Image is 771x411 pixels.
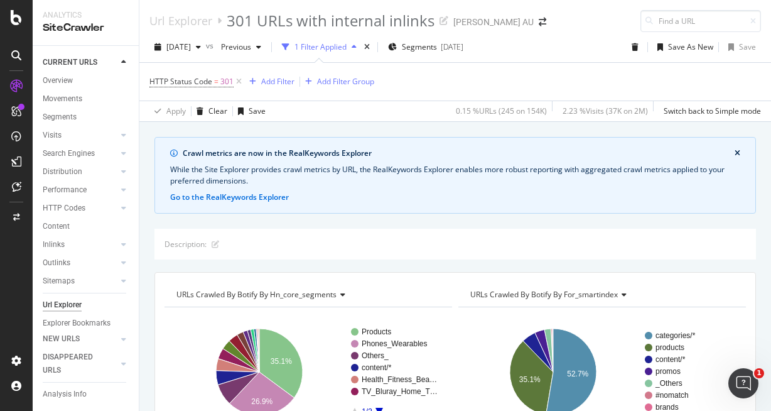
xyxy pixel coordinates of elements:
[154,137,756,214] div: info banner
[43,299,82,312] div: Url Explorer
[43,56,97,69] div: CURRENT URLS
[43,388,130,401] a: Analysis Info
[453,16,534,28] div: [PERSON_NAME] AU
[43,275,75,288] div: Sitemaps
[261,76,294,87] div: Add Filter
[539,18,546,26] div: arrow-right-arrow-left
[43,184,117,197] a: Performance
[383,37,468,57] button: Segments[DATE]
[43,92,82,106] div: Movements
[43,92,130,106] a: Movements
[220,73,234,90] span: 301
[43,351,117,377] a: DISAPPEARED URLS
[43,165,117,178] a: Distribution
[249,106,266,116] div: Save
[166,106,186,116] div: Apply
[664,106,761,116] div: Switch back to Simple mode
[244,74,294,89] button: Add Filter
[43,220,130,233] a: Content
[191,101,227,121] button: Clear
[149,37,206,57] button: [DATE]
[214,76,218,87] span: =
[655,355,686,364] text: content/*
[206,40,216,51] span: vs
[731,145,743,162] button: close banner
[655,331,696,340] text: categories/*
[149,76,212,87] span: HTTP Status Code
[754,368,764,378] span: 1
[362,41,372,53] div: times
[43,332,117,346] a: NEW URLS
[317,76,374,87] div: Add Filter Group
[43,351,106,377] div: DISAPPEARED URLS
[362,387,438,396] text: TV_Bluray_Home_T…
[655,379,682,388] text: _Others
[43,111,130,124] a: Segments
[183,148,735,159] div: Crawl metrics are now in the RealKeywords Explorer
[43,147,117,160] a: Search Engines
[43,56,117,69] a: CURRENT URLS
[470,289,618,300] span: URLs Crawled By Botify By for_smartindex
[43,74,130,87] a: Overview
[362,327,391,336] text: Products
[43,111,77,124] div: Segments
[362,375,437,384] text: Health_Fitness_Bea…
[170,192,289,203] button: Go to the RealKeywords Explorer
[43,165,82,178] div: Distribution
[567,370,588,379] text: 52.7%
[216,41,251,52] span: Previous
[43,202,117,215] a: HTTP Codes
[468,285,735,305] h4: URLs Crawled By Botify By for_smartindex
[563,106,648,116] div: 2.23 % Visits ( 37K on 2M )
[170,164,740,187] div: While the Site Explorer provides crawl metrics by URL, the RealKeywords Explorer enables more rob...
[149,101,186,121] button: Apply
[43,21,129,35] div: SiteCrawler
[739,41,756,52] div: Save
[277,37,362,57] button: 1 Filter Applied
[300,74,374,89] button: Add Filter Group
[43,332,80,346] div: NEW URLS
[43,238,65,251] div: Inlinks
[362,339,428,348] text: Phones_Wearables
[43,256,70,270] div: Outlinks
[43,275,117,288] a: Sitemaps
[166,41,191,52] span: 2025 Oct. 13th
[362,363,392,372] text: content/*
[519,375,541,384] text: 35.1%
[362,351,389,360] text: Others_
[208,106,227,116] div: Clear
[271,357,292,366] text: 35.1%
[655,391,689,400] text: #nomatch
[640,10,761,32] input: Find a URL
[652,37,713,57] button: Save As New
[655,367,681,376] text: promos
[441,41,463,52] div: [DATE]
[723,37,756,57] button: Save
[728,368,758,398] iframe: Intercom live chat
[43,317,130,330] a: Explorer Bookmarks
[216,37,266,57] button: Previous
[164,239,207,249] div: Description:
[43,129,62,142] div: Visits
[43,10,129,21] div: Analytics
[294,41,347,52] div: 1 Filter Applied
[43,238,117,251] a: Inlinks
[174,285,441,305] h4: URLs Crawled By Botify By hn_core_segments
[149,14,212,28] a: Url Explorer
[655,343,684,352] text: products
[456,106,547,116] div: 0.15 % URLs ( 245 on 154K )
[176,289,337,300] span: URLs Crawled By Botify By hn_core_segments
[227,10,434,31] div: 301 URLs with internal inlinks
[251,397,272,406] text: 26.9%
[43,147,95,160] div: Search Engines
[402,41,437,52] span: Segments
[43,256,117,270] a: Outlinks
[43,74,73,87] div: Overview
[43,299,130,312] a: Url Explorer
[668,41,713,52] div: Save As New
[43,202,85,215] div: HTTP Codes
[43,129,117,142] a: Visits
[659,101,761,121] button: Switch back to Simple mode
[43,388,87,401] div: Analysis Info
